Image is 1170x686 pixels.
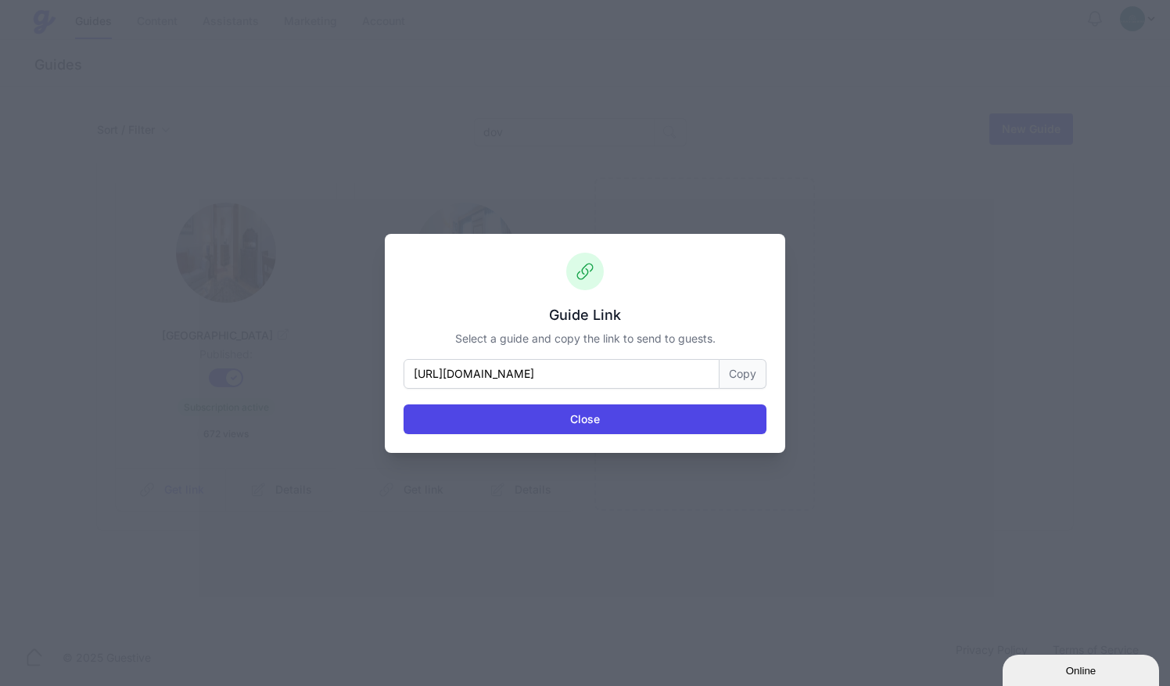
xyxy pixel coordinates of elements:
[1003,652,1162,686] iframe: chat widget
[404,404,766,434] button: Close
[404,306,766,325] h3: Guide Link
[404,331,766,347] p: Select a guide and copy the link to send to guests.
[720,359,766,389] button: Copy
